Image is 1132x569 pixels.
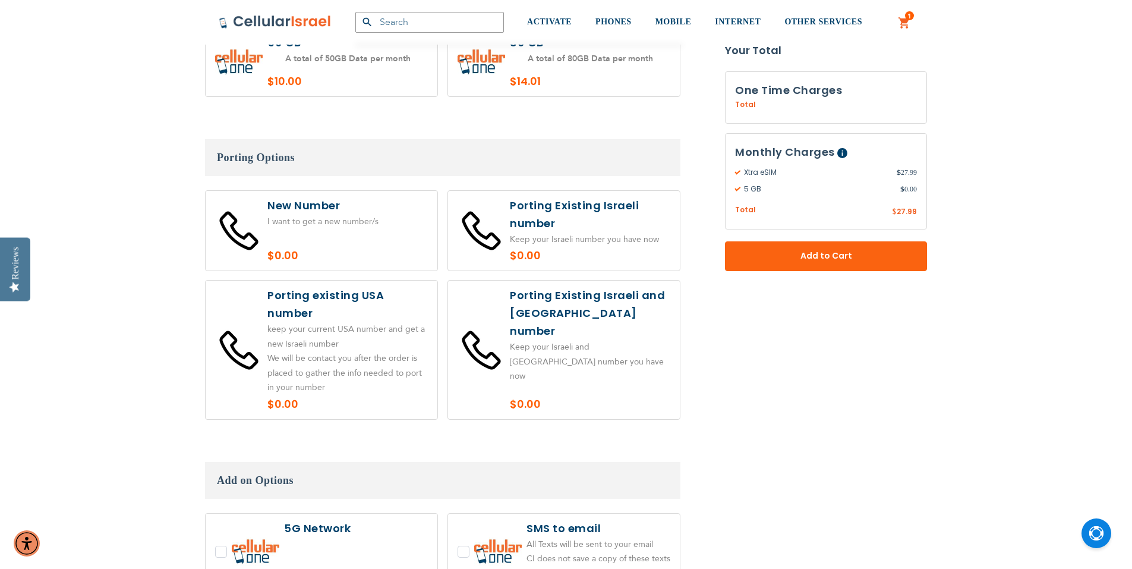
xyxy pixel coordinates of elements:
span: 1 [907,11,912,21]
span: Add on Options [217,474,294,486]
span: OTHER SERVICES [784,17,862,26]
h3: One Time Charges [735,81,917,99]
span: Total [735,99,756,110]
span: 5 GB [735,184,900,194]
img: Cellular Israel Logo [219,15,332,29]
a: 1 [898,16,911,30]
input: Search [355,12,504,33]
span: 27.99 [897,206,917,216]
span: Help [837,148,847,158]
span: Monthly Charges [735,144,835,159]
span: $ [897,167,901,178]
span: $ [892,207,897,218]
span: Total [735,205,756,216]
button: Add to Cart [725,241,927,271]
span: ACTIVATE [527,17,572,26]
span: INTERNET [715,17,761,26]
span: MOBILE [655,17,692,26]
span: 0.00 [900,184,917,194]
div: Accessibility Menu [14,530,40,557]
span: Xtra eSIM [735,167,897,178]
span: Porting Options [217,152,295,164]
strong: Your Total [725,42,927,59]
span: 27.99 [897,167,917,178]
span: PHONES [595,17,632,26]
div: Reviews [10,247,21,279]
span: Add to Cart [764,250,888,262]
span: $ [900,184,904,194]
